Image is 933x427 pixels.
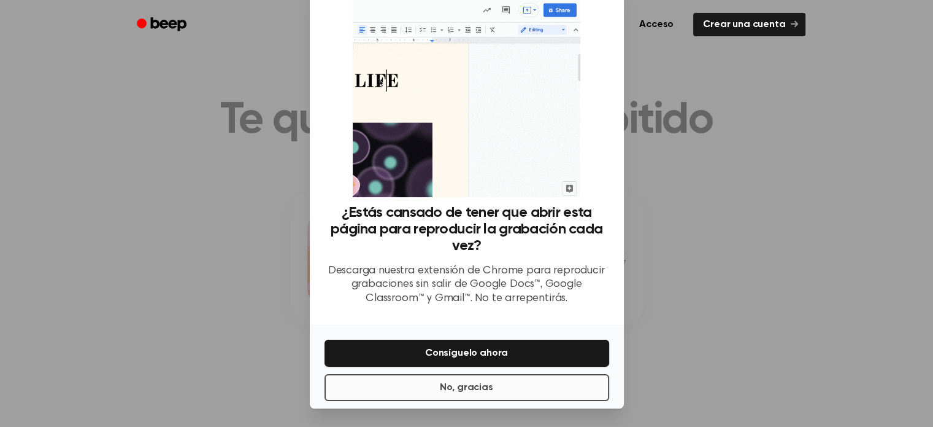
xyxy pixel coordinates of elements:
[331,205,602,253] font: ¿Estás cansado de tener que abrir esta página para reproducir la grabación cada vez?
[440,383,493,393] font: No, gracias
[639,20,674,29] font: Acceso
[703,20,785,29] font: Crear una cuenta
[128,13,198,37] a: Bip
[425,348,508,358] font: Consíguelo ahora
[627,10,686,39] a: Acceso
[324,340,609,367] button: Consíguelo ahora
[328,265,605,304] font: Descarga nuestra extensión de Chrome para reproducir grabaciones sin salir de Google Docs™, Googl...
[324,374,609,401] button: No, gracias
[693,13,805,36] a: Crear una cuenta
